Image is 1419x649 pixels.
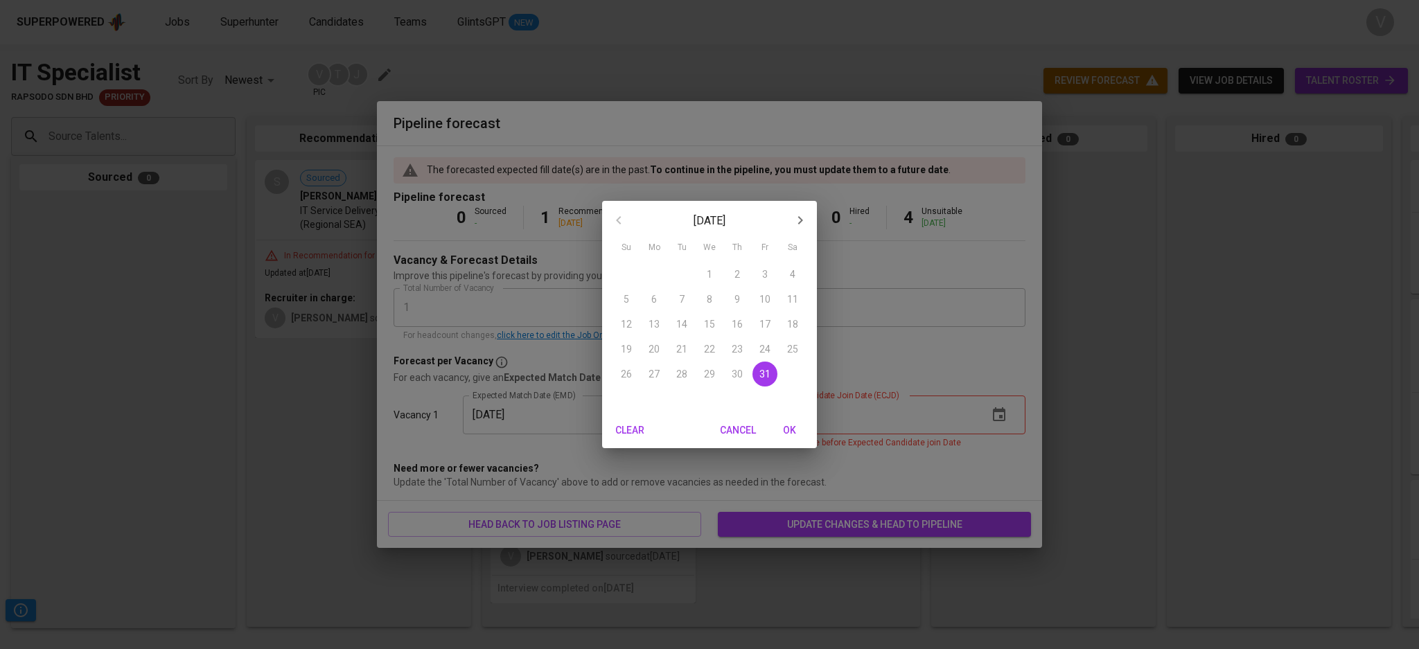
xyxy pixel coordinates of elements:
span: Th [725,241,750,255]
span: Tu [669,241,694,255]
button: Clear [608,418,652,443]
p: 31 [759,367,770,381]
p: [DATE] [635,213,784,229]
span: Fr [752,241,777,255]
span: Clear [613,422,646,439]
span: Cancel [720,422,756,439]
button: 31 [752,362,777,386]
span: Su [614,241,639,255]
button: Cancel [714,418,761,443]
span: Sa [780,241,805,255]
span: We [697,241,722,255]
span: Mo [642,241,667,255]
button: OK [767,418,811,443]
span: OK [773,422,806,439]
